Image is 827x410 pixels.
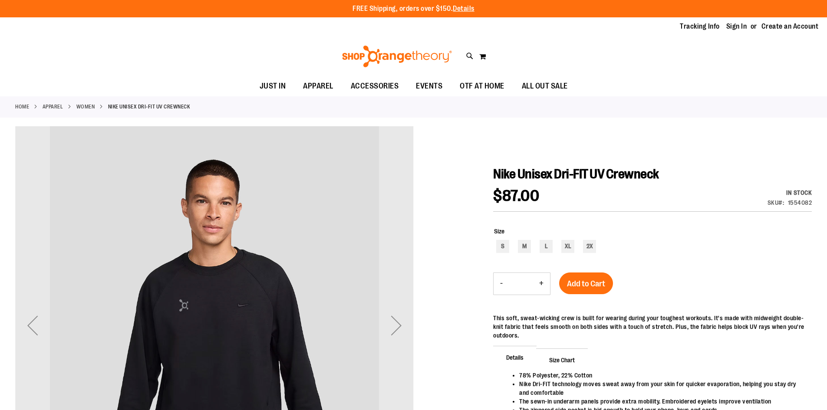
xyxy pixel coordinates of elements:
li: Nike Dri-FIT technology moves sweat away from your skin for quicker evaporation, helping you stay... [519,380,803,397]
input: Product quantity [509,273,533,294]
button: Increase product quantity [533,273,550,295]
a: Home [15,103,29,111]
div: This soft, sweat-wicking crew is built for wearing during your toughest workouts. It's made with ... [493,314,812,340]
span: Details [493,346,537,368]
span: $87.00 [493,187,539,205]
li: 78% Polyester, 22% Cotton [519,371,803,380]
div: 1554082 [788,198,812,207]
div: XL [561,240,574,253]
a: Tracking Info [680,22,720,31]
span: APPAREL [303,76,333,96]
span: OTF AT HOME [460,76,504,96]
a: Sign In [726,22,747,31]
div: 2X [583,240,596,253]
span: EVENTS [416,76,442,96]
p: FREE Shipping, orders over $150. [353,4,474,14]
a: Create an Account [761,22,819,31]
div: Availability [768,188,812,197]
strong: SKU [768,199,784,206]
span: JUST IN [260,76,286,96]
strong: Nike Unisex Dri-FIT UV Crewneck [108,103,190,111]
div: S [496,240,509,253]
li: The sewn-in underarm panels provide extra mobility. Embroidered eyelets improve ventilation [519,397,803,406]
a: Details [453,5,474,13]
span: Size Chart [536,348,588,371]
a: APPAREL [43,103,63,111]
span: ALL OUT SALE [522,76,568,96]
button: Decrease product quantity [494,273,509,295]
button: Add to Cart [559,272,613,294]
a: WOMEN [76,103,95,111]
span: Nike Unisex Dri-FIT UV Crewneck [493,167,659,181]
span: ACCESSORIES [351,76,399,96]
div: M [518,240,531,253]
div: In stock [768,188,812,197]
span: Size [494,228,504,235]
img: Shop Orangetheory [341,46,453,67]
span: Add to Cart [567,279,605,289]
div: L [540,240,553,253]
